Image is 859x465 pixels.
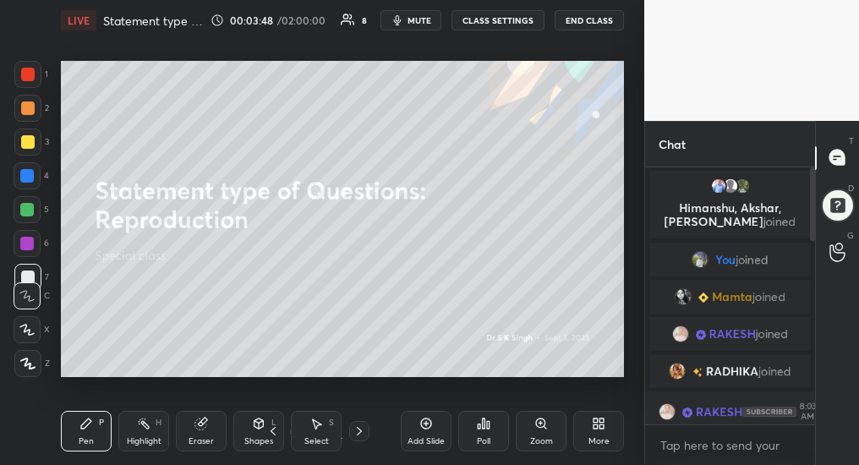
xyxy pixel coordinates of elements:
span: RAKESH [709,327,756,341]
div: 8 [362,16,367,25]
span: Mamta [712,290,752,304]
div: Select [304,437,329,446]
img: f577a7757f304b7ba8cb9e24b076a904.jpg [692,251,709,268]
img: 2cd73946826a445b9fb987eb65b873f2.jpg [734,178,751,194]
div: 3 [14,129,49,156]
span: joined [756,327,789,341]
p: Chat [645,122,699,167]
div: grid [645,167,815,424]
button: mute [380,10,441,30]
img: 10e12bfc6bb74d98b13edc7fff1f5530.jpg [669,363,686,380]
img: Learner_Badge_scholar_0185234fc8.svg [682,407,692,417]
div: Zoom [530,437,553,446]
button: End Class [555,10,624,30]
p: G [847,229,854,242]
div: More [588,437,610,446]
div: X [14,316,50,343]
button: CLASS SETTINGS [451,10,544,30]
h4: Statement type of Questions: Reproduction [103,13,204,29]
img: 8726278b91154a3585e5cc347211b554.jpg [710,178,727,194]
img: 9c9e436166b04c70b26c26f8b07369cd.jpg [659,403,676,420]
div: 6 [14,230,49,257]
div: C [14,282,50,309]
div: Highlight [127,437,161,446]
div: 2 [14,95,49,122]
span: joined [758,364,791,378]
div: 8:03 AM [800,402,816,422]
p: Himanshu, Akshar, [PERSON_NAME] [659,201,801,228]
div: Poll [477,437,490,446]
p: D [848,182,854,194]
h6: RAKESH [692,402,742,420]
div: Add Slide [408,437,445,446]
span: RADHIKA [706,364,758,378]
div: Shapes [244,437,273,446]
span: joined [752,290,785,304]
span: joined [736,253,769,266]
img: Learner_Badge_beginner_1_8b307cf2a0.svg [698,292,709,302]
div: 7 [14,264,49,291]
div: Eraser [189,437,214,446]
img: 69e1c21d74d64b109a079aba498b70f0.jpg [675,288,692,305]
span: joined [763,213,796,229]
img: no-rating-badge.077c3623.svg [692,367,703,376]
div: P [99,418,104,427]
div: 5 [14,196,49,223]
div: 1 [14,61,48,88]
p: T [849,134,854,147]
div: Z [14,350,50,377]
span: You [715,253,736,266]
div: H [156,418,161,427]
img: 4P8fHbbgJtejmAAAAAElFTkSuQmCC [742,407,796,417]
div: Pen [79,437,94,446]
div: L [271,418,276,427]
span: mute [408,14,431,26]
img: Learner_Badge_scholar_0185234fc8.svg [696,329,706,339]
img: default.png [722,178,739,194]
div: 4 [14,162,49,189]
img: 9c9e436166b04c70b26c26f8b07369cd.jpg [672,325,689,342]
div: LIVE [61,10,96,30]
div: S [329,418,334,427]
